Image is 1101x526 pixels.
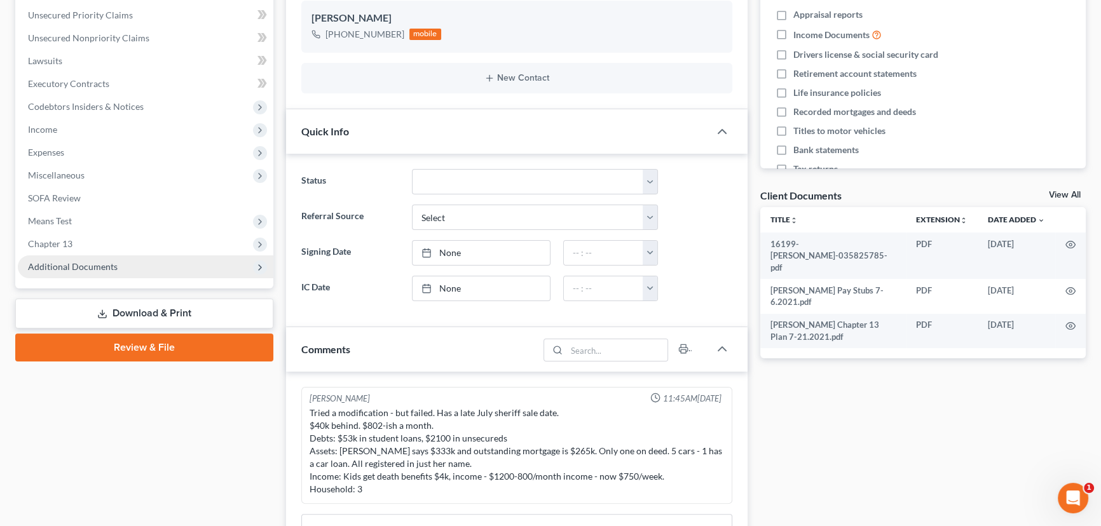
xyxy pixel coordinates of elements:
[760,189,842,202] div: Client Documents
[760,233,906,279] td: 16199-[PERSON_NAME]-035825785-pdf
[409,29,441,40] div: mobile
[28,78,109,89] span: Executory Contracts
[28,147,64,158] span: Expenses
[760,314,906,349] td: [PERSON_NAME] Chapter 13 Plan 7-21.2021.pdf
[413,241,549,265] a: None
[564,276,644,300] input: -- : --
[790,217,798,224] i: unfold_more
[793,86,881,99] span: Life insurance policies
[28,55,62,66] span: Lawsuits
[310,393,370,405] div: [PERSON_NAME]
[295,240,406,266] label: Signing Date
[978,314,1055,349] td: [DATE]
[978,233,1055,279] td: [DATE]
[301,125,349,137] span: Quick Info
[28,170,85,180] span: Miscellaneous
[413,276,549,300] a: None
[793,8,863,21] span: Appraisal reports
[28,238,72,249] span: Chapter 13
[18,4,273,27] a: Unsecured Priority Claims
[566,339,667,361] input: Search...
[18,27,273,50] a: Unsecured Nonpriority Claims
[960,217,968,224] i: unfold_more
[564,241,644,265] input: -- : --
[978,279,1055,314] td: [DATE]
[295,276,406,301] label: IC Date
[28,124,57,135] span: Income
[15,299,273,328] a: Download & Print
[906,279,978,314] td: PDF
[793,163,838,175] span: Tax returns
[793,144,859,156] span: Bank statements
[295,205,406,230] label: Referral Source
[325,28,404,41] div: [PHONE_NUMBER]
[663,393,721,405] span: 11:45AM[DATE]
[793,67,917,80] span: Retirement account statements
[1058,483,1088,513] iframe: Intercom live chat
[906,233,978,279] td: PDF
[770,215,798,224] a: Titleunfold_more
[1049,191,1081,199] a: View All
[311,11,722,26] div: [PERSON_NAME]
[28,10,133,20] span: Unsecured Priority Claims
[793,105,916,118] span: Recorded mortgages and deeds
[28,215,72,226] span: Means Test
[18,72,273,95] a: Executory Contracts
[18,187,273,210] a: SOFA Review
[1084,483,1094,493] span: 1
[760,279,906,314] td: [PERSON_NAME] Pay Stubs 7-6.2021.pdf
[28,32,149,43] span: Unsecured Nonpriority Claims
[28,192,81,203] span: SOFA Review
[295,169,406,194] label: Status
[1037,217,1045,224] i: expand_more
[28,101,144,112] span: Codebtors Insiders & Notices
[793,125,886,137] span: Titles to motor vehicles
[916,215,968,224] a: Extensionunfold_more
[301,343,350,355] span: Comments
[15,334,273,361] a: Review & File
[793,48,938,61] span: Drivers license & social security card
[988,215,1045,224] a: Date Added expand_more
[28,261,118,272] span: Additional Documents
[311,73,722,83] button: New Contact
[793,29,870,41] span: Income Documents
[906,314,978,349] td: PDF
[18,50,273,72] a: Lawsuits
[310,407,724,496] div: Tried a modification - but failed. Has a late July sheriff sale date. $40k behind. $802-ish a mon...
